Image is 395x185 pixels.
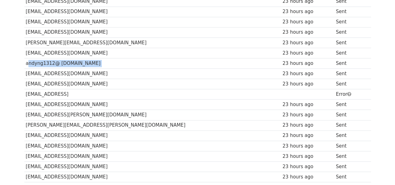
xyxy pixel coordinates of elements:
td: [EMAIL_ADDRESS][DOMAIN_NAME] [24,48,281,58]
td: Sent [334,141,366,151]
div: 23 hours ago [283,101,333,108]
td: Sent [334,110,366,120]
td: [EMAIL_ADDRESS][DOMAIN_NAME] [24,172,281,182]
td: [EMAIL_ADDRESS][DOMAIN_NAME] [24,141,281,151]
td: [EMAIL_ADDRESS][DOMAIN_NAME] [24,69,281,79]
td: Sent [334,37,366,48]
div: 23 hours ago [283,50,333,57]
td: andyng1312@ [DOMAIN_NAME] [24,58,281,68]
td: [EMAIL_ADDRESS][PERSON_NAME][DOMAIN_NAME] [24,110,281,120]
td: Sent [334,79,366,89]
td: [EMAIL_ADDRESS][DOMAIN_NAME] [24,79,281,89]
div: 23 hours ago [283,39,333,46]
td: Error [334,89,366,100]
div: 23 hours ago [283,80,333,88]
td: Sent [334,48,366,58]
div: 23 hours ago [283,122,333,129]
div: 23 hours ago [283,173,333,181]
td: Sent [334,69,366,79]
td: Sent [334,100,366,110]
td: [PERSON_NAME][EMAIL_ADDRESS][DOMAIN_NAME] [24,37,281,48]
td: Sent [334,27,366,37]
td: [EMAIL_ADDRESS][DOMAIN_NAME] [24,161,281,172]
div: 23 hours ago [283,18,333,26]
div: 23 hours ago [283,60,333,67]
td: [EMAIL_ADDRESS][DOMAIN_NAME] [24,100,281,110]
div: 23 hours ago [283,8,333,15]
td: [EMAIL_ADDRESS] [24,89,281,100]
td: [EMAIL_ADDRESS][DOMAIN_NAME] [24,151,281,161]
div: 23 hours ago [283,132,333,139]
div: 23 hours ago [283,70,333,77]
div: 23 hours ago [283,153,333,160]
iframe: Chat Widget [364,155,395,185]
div: 23 hours ago [283,29,333,36]
td: [EMAIL_ADDRESS][DOMAIN_NAME] [24,7,281,17]
td: Sent [334,7,366,17]
div: 23 hours ago [283,111,333,119]
td: [EMAIL_ADDRESS][DOMAIN_NAME] [24,130,281,141]
td: Sent [334,120,366,130]
td: Sent [334,151,366,161]
div: 23 hours ago [283,163,333,170]
td: Sent [334,172,366,182]
div: 23 hours ago [283,143,333,150]
td: [PERSON_NAME][EMAIL_ADDRESS][PERSON_NAME][DOMAIN_NAME] [24,120,281,130]
td: [EMAIL_ADDRESS][DOMAIN_NAME] [24,27,281,37]
td: Sent [334,58,366,68]
td: [EMAIL_ADDRESS][DOMAIN_NAME] [24,17,281,27]
td: Sent [334,130,366,141]
td: Sent [334,161,366,172]
td: Sent [334,17,366,27]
